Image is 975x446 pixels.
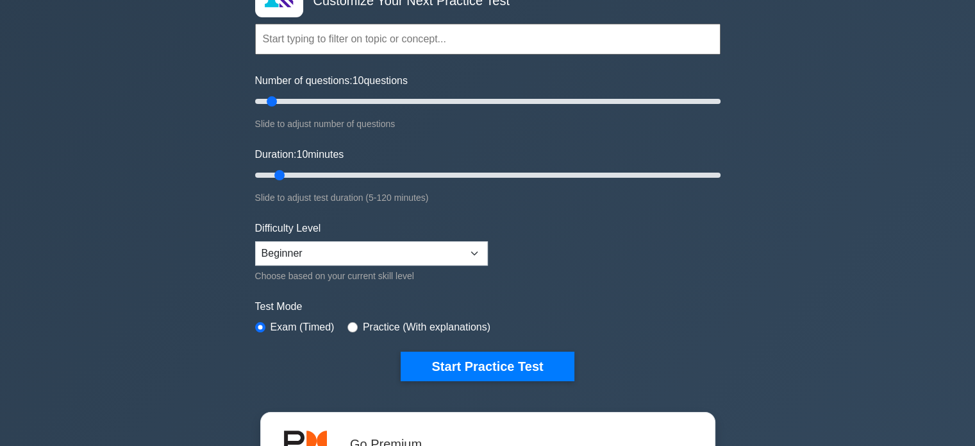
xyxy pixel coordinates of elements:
button: Start Practice Test [401,352,574,381]
div: Slide to adjust test duration (5-120 minutes) [255,190,721,205]
label: Duration: minutes [255,147,344,162]
label: Exam (Timed) [271,320,335,335]
div: Choose based on your current skill level [255,268,488,284]
label: Practice (With explanations) [363,320,490,335]
span: 10 [296,149,308,160]
label: Difficulty Level [255,221,321,236]
input: Start typing to filter on topic or concept... [255,24,721,55]
span: 10 [353,75,364,86]
label: Number of questions: questions [255,73,408,89]
div: Slide to adjust number of questions [255,116,721,132]
label: Test Mode [255,299,721,314]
